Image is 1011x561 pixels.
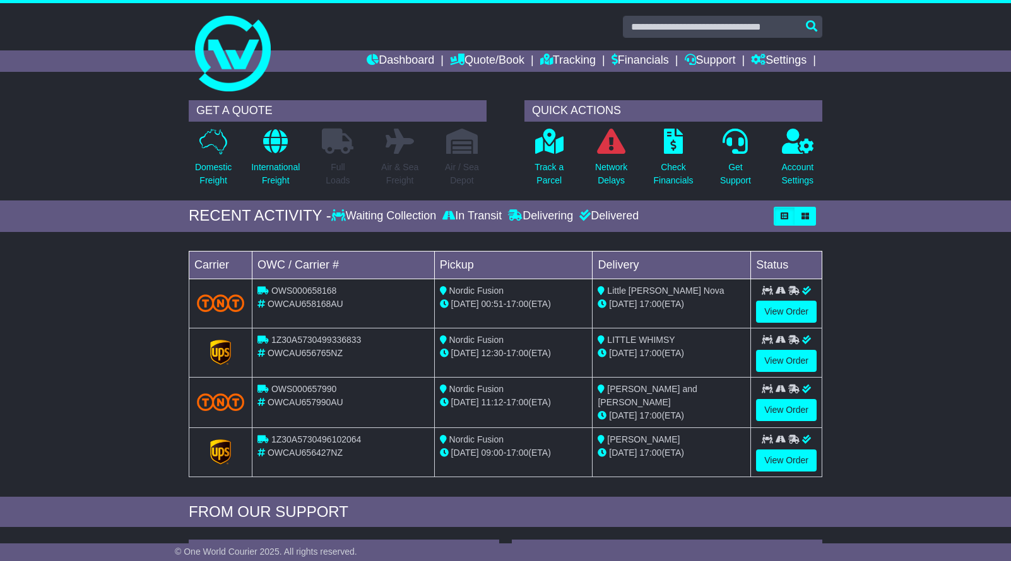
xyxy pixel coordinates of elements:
[268,299,343,309] span: OWCAU658168AU
[751,251,822,279] td: Status
[653,128,694,194] a: CheckFinancials
[189,100,487,122] div: GET A QUOTE
[598,384,697,407] span: [PERSON_NAME] and [PERSON_NAME]
[685,50,736,72] a: Support
[609,348,637,358] span: [DATE]
[252,251,435,279] td: OWC / Carrier #
[322,161,353,187] p: Full Loads
[175,547,357,557] span: © One World Courier 2025. All rights reserved.
[271,384,337,394] span: OWS000657990
[506,348,528,358] span: 17:00
[440,298,588,311] div: - (ETA)
[449,434,504,444] span: Nordic Fusion
[609,448,637,458] span: [DATE]
[639,348,661,358] span: 17:00
[506,299,528,309] span: 17:00
[720,161,751,187] p: Get Support
[195,161,232,187] p: Domestic Freight
[598,446,745,460] div: (ETA)
[607,335,675,345] span: LITTLE WHIMSY
[576,209,639,223] div: Delivered
[451,397,479,407] span: [DATE]
[594,128,628,194] a: NetworkDelays
[367,50,434,72] a: Dashboard
[449,384,504,394] span: Nordic Fusion
[268,397,343,407] span: OWCAU657990AU
[268,348,343,358] span: OWCAU656765NZ
[639,448,661,458] span: 17:00
[439,209,505,223] div: In Transit
[197,294,244,311] img: TNT_Domestic.png
[719,128,752,194] a: GetSupport
[506,448,528,458] span: 17:00
[751,50,807,72] a: Settings
[251,128,300,194] a: InternationalFreight
[434,251,593,279] td: Pickup
[482,348,504,358] span: 12:30
[440,396,588,409] div: - (ETA)
[639,410,661,420] span: 17:00
[440,347,588,360] div: - (ETA)
[445,161,479,187] p: Air / Sea Depot
[756,350,817,372] a: View Order
[654,161,694,187] p: Check Financials
[593,251,751,279] td: Delivery
[210,340,232,365] img: GetCarrierServiceLogo
[331,209,439,223] div: Waiting Collection
[197,393,244,410] img: TNT_Domestic.png
[450,50,524,72] a: Quote/Book
[451,448,479,458] span: [DATE]
[607,434,680,444] span: [PERSON_NAME]
[506,397,528,407] span: 17:00
[598,298,745,311] div: (ETA)
[451,348,479,358] span: [DATE]
[189,503,822,521] div: FROM OUR SUPPORT
[782,161,814,187] p: Account Settings
[482,448,504,458] span: 09:00
[598,409,745,422] div: (ETA)
[271,434,361,444] span: 1Z30A5730496102064
[524,100,822,122] div: QUICK ACTIONS
[598,347,745,360] div: (ETA)
[609,410,637,420] span: [DATE]
[756,301,817,323] a: View Order
[194,128,232,194] a: DomesticFreight
[756,449,817,471] a: View Order
[210,439,232,465] img: GetCarrierServiceLogo
[595,161,627,187] p: Network Delays
[189,251,252,279] td: Carrier
[482,397,504,407] span: 11:12
[535,161,564,187] p: Track a Parcel
[381,161,418,187] p: Air & Sea Freight
[189,207,331,225] div: RECENT ACTIVITY -
[540,50,596,72] a: Tracking
[271,286,337,296] span: OWS000658168
[271,335,361,345] span: 1Z30A5730499336833
[449,286,504,296] span: Nordic Fusion
[268,448,343,458] span: OWCAU656427NZ
[534,128,564,194] a: Track aParcel
[639,299,661,309] span: 17:00
[449,335,504,345] span: Nordic Fusion
[781,128,815,194] a: AccountSettings
[482,299,504,309] span: 00:51
[251,161,300,187] p: International Freight
[756,399,817,421] a: View Order
[612,50,669,72] a: Financials
[505,209,576,223] div: Delivering
[609,299,637,309] span: [DATE]
[440,446,588,460] div: - (ETA)
[607,286,724,296] span: Little [PERSON_NAME] Nova
[451,299,479,309] span: [DATE]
